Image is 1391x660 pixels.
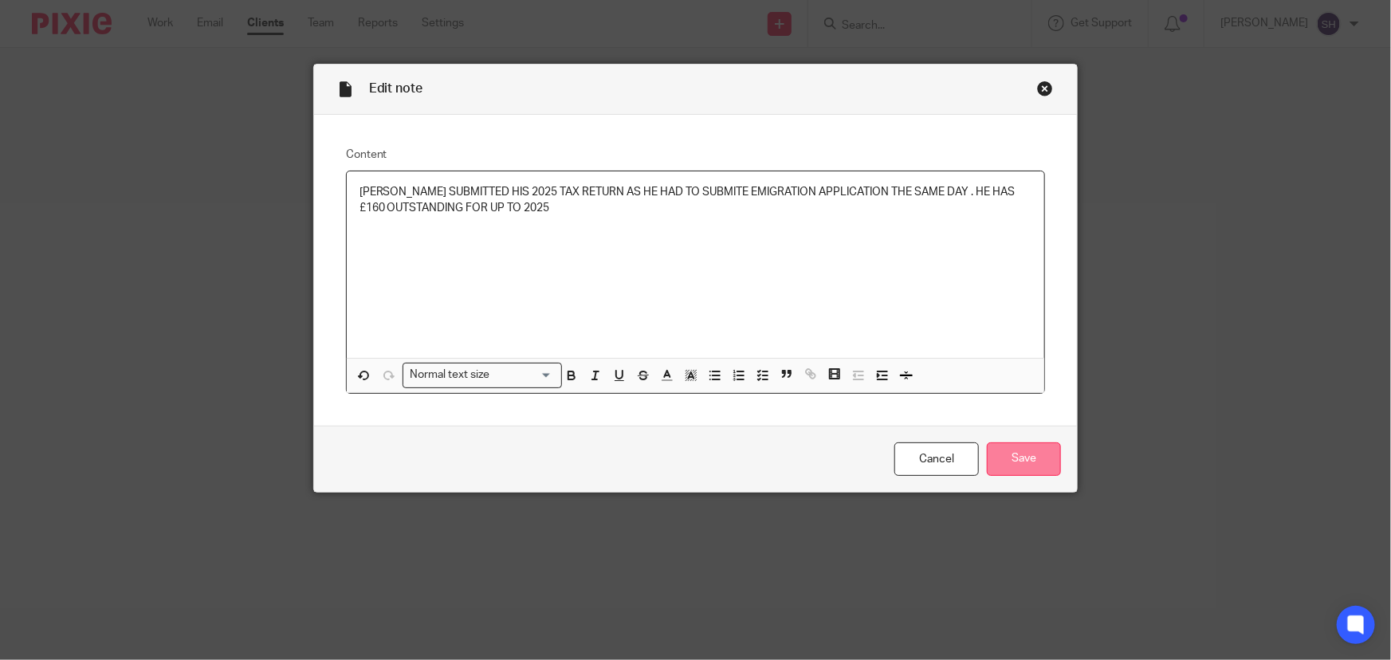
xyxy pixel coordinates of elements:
[403,363,562,387] div: Search for option
[495,367,552,383] input: Search for option
[1037,81,1053,96] div: Close this dialog window
[346,147,1046,163] label: Content
[987,442,1061,477] input: Save
[360,184,1032,217] p: [PERSON_NAME] SUBMITTED HIS 2025 TAX RETURN AS HE HAD TO SUBMITE EMIGRATION APPLICATION THE SAME ...
[369,82,423,95] span: Edit note
[407,367,493,383] span: Normal text size
[894,442,979,477] a: Cancel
